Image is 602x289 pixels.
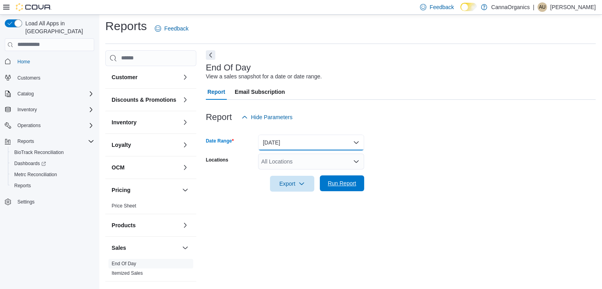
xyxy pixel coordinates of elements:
[429,3,454,11] span: Feedback
[112,186,130,194] h3: Pricing
[2,136,97,147] button: Reports
[112,186,179,194] button: Pricing
[17,199,34,205] span: Settings
[14,89,94,99] span: Catalog
[206,50,215,60] button: Next
[112,118,137,126] h3: Inventory
[2,120,97,131] button: Operations
[8,147,97,158] button: BioTrack Reconciliation
[17,106,37,113] span: Inventory
[14,105,40,114] button: Inventory
[14,171,57,178] span: Metrc Reconciliation
[112,203,136,209] span: Price Sheet
[328,179,356,187] span: Run Report
[460,3,477,11] input: Dark Mode
[11,148,67,157] a: BioTrack Reconciliation
[180,118,190,127] button: Inventory
[11,159,49,168] a: Dashboards
[164,25,188,32] span: Feedback
[14,149,64,156] span: BioTrack Reconciliation
[537,2,547,12] div: Autumn Underwood
[491,2,530,12] p: CannaOrganics
[238,109,296,125] button: Hide Parameters
[112,244,179,252] button: Sales
[112,164,179,171] button: OCM
[112,221,179,229] button: Products
[112,164,125,171] h3: OCM
[206,112,232,122] h3: Report
[14,73,44,83] a: Customers
[2,88,97,99] button: Catalog
[16,3,51,11] img: Cova
[258,135,364,150] button: [DATE]
[112,73,137,81] h3: Customer
[14,121,44,130] button: Operations
[112,244,126,252] h3: Sales
[8,169,97,180] button: Metrc Reconciliation
[533,2,534,12] p: |
[17,59,30,65] span: Home
[11,170,60,179] a: Metrc Reconciliation
[22,19,94,35] span: Load All Apps in [GEOGRAPHIC_DATA]
[112,96,176,104] h3: Discounts & Promotions
[14,197,38,207] a: Settings
[180,140,190,150] button: Loyalty
[17,138,34,144] span: Reports
[17,91,34,97] span: Catalog
[14,57,94,67] span: Home
[17,75,40,81] span: Customers
[180,163,190,172] button: OCM
[11,159,94,168] span: Dashboards
[105,259,196,281] div: Sales
[180,221,190,230] button: Products
[180,72,190,82] button: Customer
[112,118,179,126] button: Inventory
[112,261,136,266] a: End Of Day
[251,113,292,121] span: Hide Parameters
[112,203,136,209] a: Price Sheet
[14,121,94,130] span: Operations
[206,72,322,81] div: View a sales snapshot for a date or date range.
[550,2,596,12] p: [PERSON_NAME]
[206,138,234,144] label: Date Range
[353,158,359,165] button: Open list of options
[2,72,97,84] button: Customers
[14,137,94,146] span: Reports
[206,63,251,72] h3: End Of Day
[14,105,94,114] span: Inventory
[320,175,364,191] button: Run Report
[180,95,190,105] button: Discounts & Promotions
[2,56,97,67] button: Home
[112,221,136,229] h3: Products
[14,197,94,207] span: Settings
[5,53,94,228] nav: Complex example
[112,141,131,149] h3: Loyalty
[11,181,34,190] a: Reports
[14,73,94,83] span: Customers
[14,57,33,67] a: Home
[207,84,225,100] span: Report
[11,181,94,190] span: Reports
[180,185,190,195] button: Pricing
[112,270,143,276] a: Itemized Sales
[2,196,97,207] button: Settings
[8,158,97,169] a: Dashboards
[14,183,31,189] span: Reports
[206,157,228,163] label: Locations
[17,122,41,129] span: Operations
[2,104,97,115] button: Inventory
[14,137,37,146] button: Reports
[112,260,136,267] span: End Of Day
[112,96,179,104] button: Discounts & Promotions
[11,148,94,157] span: BioTrack Reconciliation
[105,201,196,214] div: Pricing
[112,141,179,149] button: Loyalty
[180,243,190,253] button: Sales
[539,2,546,12] span: AU
[14,89,37,99] button: Catalog
[270,176,314,192] button: Export
[105,18,147,34] h1: Reports
[11,170,94,179] span: Metrc Reconciliation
